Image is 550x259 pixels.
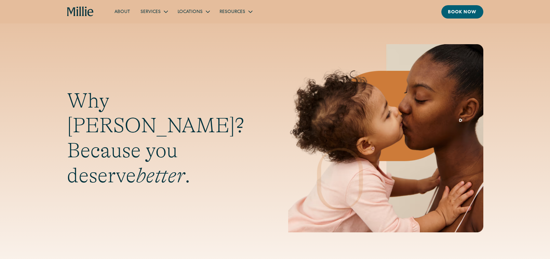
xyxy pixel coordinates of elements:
[172,6,214,17] div: Locations
[178,9,203,16] div: Locations
[136,164,185,187] em: better
[441,5,483,19] a: Book now
[220,9,245,16] div: Resources
[288,44,483,232] img: Mother and baby sharing a kiss, highlighting the emotional bond and nurturing care at the heart o...
[109,6,135,17] a: About
[67,88,262,188] h1: Why [PERSON_NAME]? Because you deserve .
[214,6,257,17] div: Resources
[141,9,161,16] div: Services
[67,6,94,17] a: home
[135,6,172,17] div: Services
[448,9,477,16] div: Book now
